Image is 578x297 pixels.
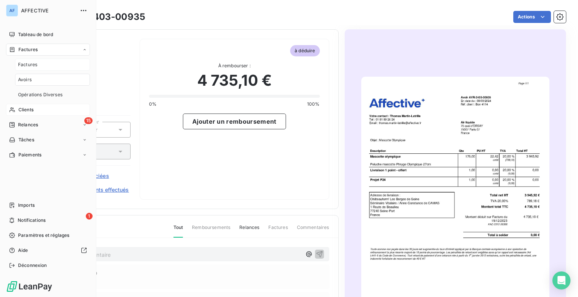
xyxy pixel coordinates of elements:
span: 1 [86,213,93,220]
span: Déconnexion [18,262,47,269]
span: Remboursements [192,224,230,237]
span: Paiements [18,152,41,158]
span: Commentaires [297,224,329,237]
span: 15 [84,117,93,124]
span: Avoirs [18,76,32,83]
span: Aide [18,247,28,254]
span: Factures [268,224,287,237]
span: Tout [173,224,183,238]
h3: AVR-2403-00935 [64,10,145,24]
span: AFFECTIVE [21,8,75,14]
button: Actions [513,11,551,23]
span: 0% [149,101,157,108]
span: Paramètres et réglages [18,232,69,239]
span: Notifications [18,217,46,224]
span: À rembourser : [149,62,319,69]
span: 4 735,10 € [197,69,272,92]
span: Factures [18,61,37,68]
span: Tâches [18,136,34,143]
span: Imports [18,202,35,209]
span: à déduire [290,45,319,56]
a: Aide [6,244,90,256]
span: Clients [18,106,33,113]
span: Relances [18,121,38,128]
div: AF [6,5,18,17]
span: Factures [18,46,38,53]
span: Relances [239,224,259,237]
img: Logo LeanPay [6,280,53,292]
div: Open Intercom Messenger [552,271,570,289]
button: Ajouter un remboursement [183,114,286,129]
span: Opérations Diverses [18,91,62,98]
span: Tableau de bord [18,31,53,38]
span: 100% [307,101,320,108]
